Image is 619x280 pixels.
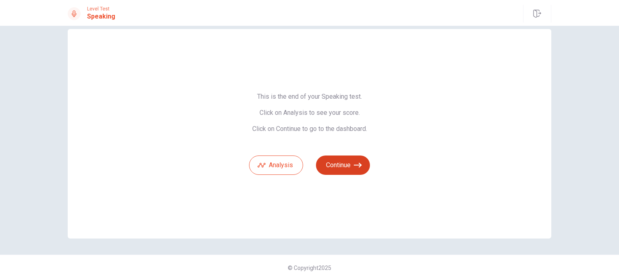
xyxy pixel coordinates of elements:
[288,265,331,271] span: © Copyright 2025
[87,12,115,21] h1: Speaking
[249,156,303,175] button: Analysis
[249,93,370,133] span: This is the end of your Speaking test. Click on Analysis to see your score. Click on Continue to ...
[316,156,370,175] button: Continue
[87,6,115,12] span: Level Test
